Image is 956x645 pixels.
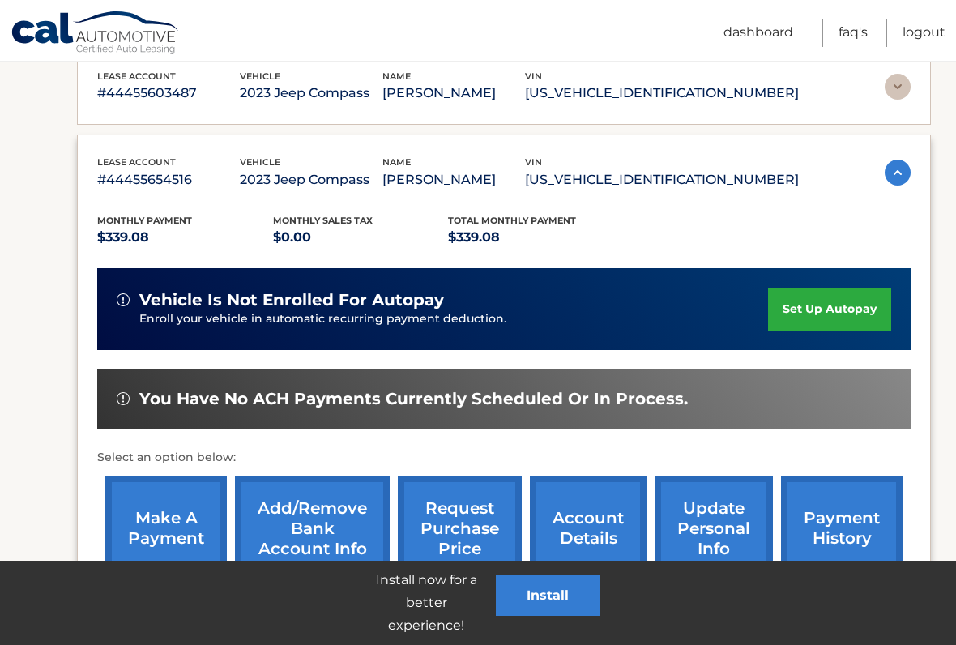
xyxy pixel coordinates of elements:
span: vin [525,156,542,168]
span: name [382,156,411,168]
span: vin [525,70,542,82]
a: Logout [903,19,945,47]
a: update personal info [655,476,773,582]
p: $0.00 [273,226,449,249]
img: accordion-rest.svg [885,74,911,100]
p: 2023 Jeep Compass [240,169,382,191]
span: You have no ACH payments currently scheduled or in process. [139,389,688,409]
p: Select an option below: [97,448,911,468]
button: Install [496,575,600,616]
span: vehicle [240,70,280,82]
span: lease account [97,156,176,168]
p: [PERSON_NAME] [382,82,525,105]
a: make a payment [105,476,227,582]
a: Dashboard [723,19,793,47]
span: lease account [97,70,176,82]
img: alert-white.svg [117,392,130,405]
p: Enroll your vehicle in automatic recurring payment deduction. [139,310,768,328]
span: Monthly sales Tax [273,215,373,226]
p: [PERSON_NAME] [382,169,525,191]
a: Add/Remove bank account info [235,476,390,582]
a: account details [530,476,647,582]
p: $339.08 [97,226,273,249]
span: vehicle is not enrolled for autopay [139,290,444,310]
span: vehicle [240,156,280,168]
a: FAQ's [839,19,868,47]
p: #44455603487 [97,82,240,105]
img: alert-white.svg [117,293,130,306]
p: Install now for a better experience! [356,569,496,637]
p: [US_VEHICLE_IDENTIFICATION_NUMBER] [525,82,799,105]
p: #44455654516 [97,169,240,191]
a: request purchase price [398,476,522,582]
p: [US_VEHICLE_IDENTIFICATION_NUMBER] [525,169,799,191]
span: Monthly Payment [97,215,192,226]
p: $339.08 [448,226,624,249]
a: set up autopay [768,288,891,331]
span: name [382,70,411,82]
span: Total Monthly Payment [448,215,576,226]
a: Cal Automotive [11,11,181,58]
a: payment history [781,476,903,582]
img: accordion-active.svg [885,160,911,186]
p: 2023 Jeep Compass [240,82,382,105]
